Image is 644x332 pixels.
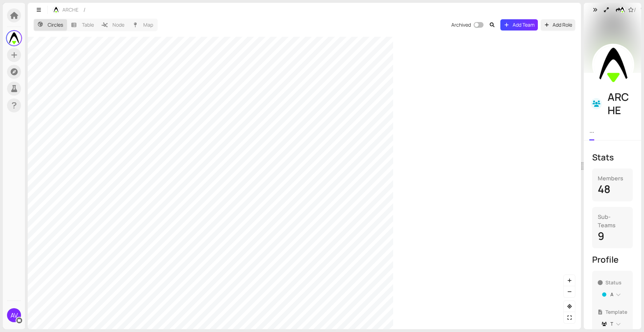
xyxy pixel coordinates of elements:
span: Add Role [553,21,572,29]
button: Add Team [500,19,538,30]
span: Add Team [513,21,535,29]
img: I7_lxlKKJY.jpeg [53,7,59,13]
button: ARCHE [615,4,632,15]
img: 3pceOQkAwW.jpeg [7,32,21,45]
button: ARCHE [49,4,82,15]
button: Add Role [541,19,576,30]
span: ARCHE [62,6,78,14]
span: AV [11,308,18,322]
